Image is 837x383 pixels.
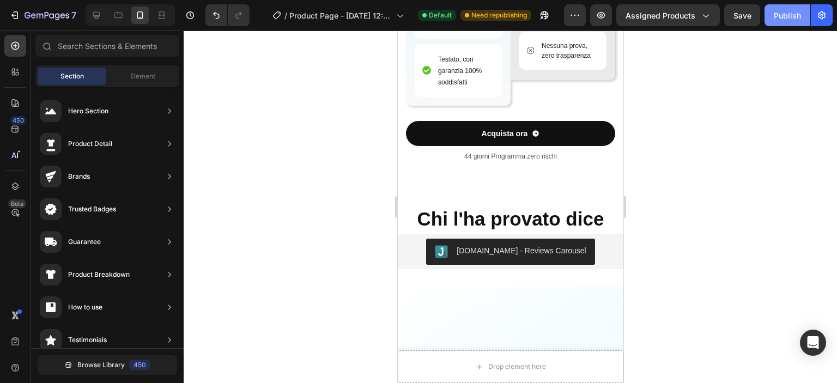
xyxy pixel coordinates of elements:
[129,360,150,370] div: 450
[626,10,695,21] span: Assigned Products
[10,116,26,125] div: 450
[35,35,179,57] input: Search Sections & Elements
[68,236,101,247] div: Guarantee
[205,4,250,26] div: Undo/Redo
[77,360,125,370] span: Browse Library
[68,302,102,313] div: How to use
[733,11,751,20] span: Save
[60,71,84,81] span: Section
[724,4,760,26] button: Save
[429,10,452,20] span: Default
[68,106,108,117] div: Hero Section
[68,171,90,182] div: Brands
[68,269,130,280] div: Product Breakdown
[800,330,826,356] div: Open Intercom Messenger
[4,4,81,26] button: 7
[774,10,801,21] div: Publish
[68,204,116,215] div: Trusted Badges
[38,355,177,375] button: Browse Library450
[68,335,107,345] div: Testimonials
[289,10,392,21] span: Product Page - [DATE] 12:04:40
[284,10,287,21] span: /
[8,199,26,208] div: Beta
[398,31,623,383] iframe: Design area
[68,138,112,149] div: Product Detail
[71,9,76,22] p: 7
[765,4,810,26] button: Publish
[471,10,527,20] span: Need republishing
[130,71,155,81] span: Element
[616,4,720,26] button: Assigned Products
